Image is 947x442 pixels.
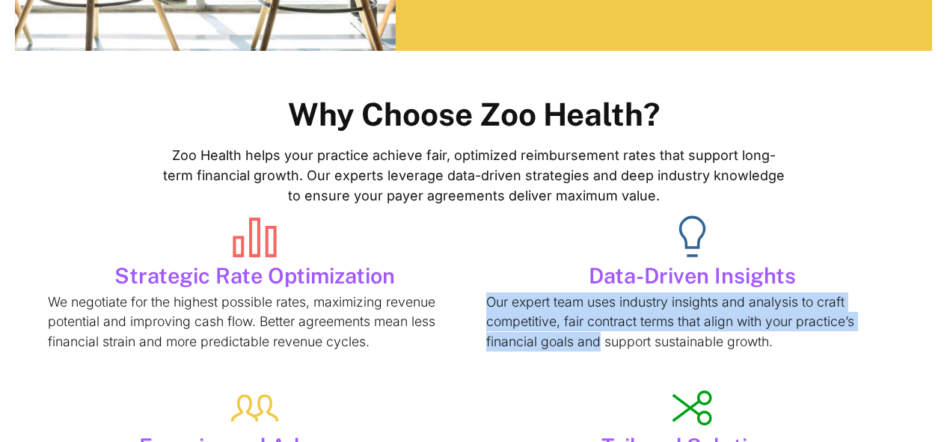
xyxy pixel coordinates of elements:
p: Zoo Health helps your practice achieve fair, optimized reimbursement rates that support long-term... [157,145,790,206]
div: Strategic Rate Optimization [114,266,395,285]
strong: Why Choose Zoo Health? [288,96,660,132]
div: Data-Driven Insights [589,266,796,285]
p: Our expert team uses industry insights and analysis to craft competitive, fair contract terms tha... [486,292,899,352]
p: We negotiate for the highest possible rates, maximizing revenue potential and improving cash flow... [48,292,461,352]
